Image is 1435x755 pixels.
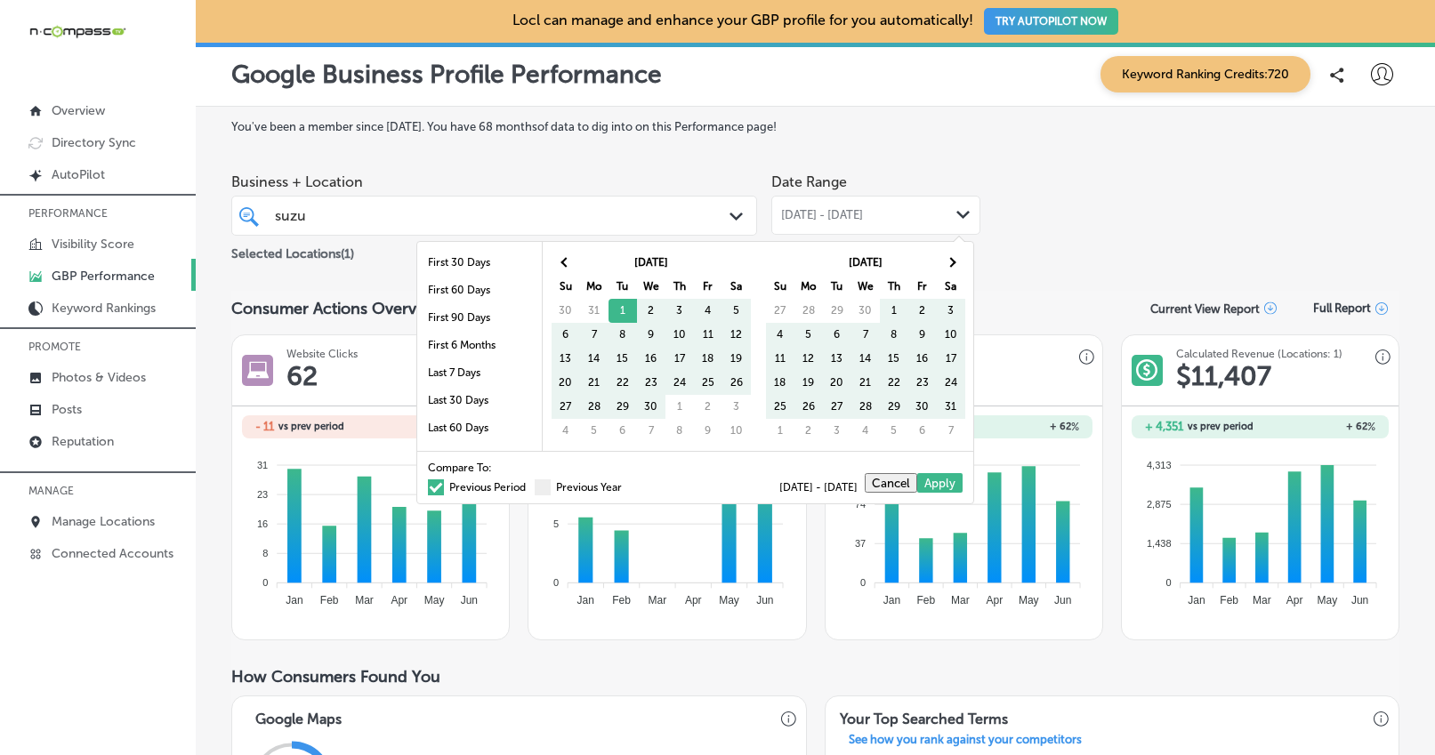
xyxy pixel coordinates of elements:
td: 10 [722,419,751,443]
td: 3 [722,395,751,419]
tspan: 0 [553,577,559,588]
td: 14 [580,347,609,371]
tspan: 8 [262,548,268,558]
td: 4 [552,419,580,443]
td: 20 [552,371,580,395]
span: [DATE] - [DATE] [781,208,863,222]
td: 18 [694,347,722,371]
td: 22 [880,371,908,395]
h2: + 62 [963,421,1078,433]
h1: 62 [286,360,318,392]
td: 12 [722,323,751,347]
label: Previous Period [428,482,526,493]
p: AutoPilot [52,167,105,182]
td: 27 [552,395,580,419]
td: 25 [766,395,794,419]
li: Last 60 Days [417,414,542,442]
td: 12 [794,347,823,371]
tspan: 0 [262,577,268,588]
td: 7 [937,419,965,443]
td: 1 [609,299,637,323]
tspan: Jan [883,594,899,606]
tspan: 2,875 [1147,499,1172,510]
td: 25 [694,371,722,395]
td: 30 [908,395,937,419]
span: [DATE] - [DATE] [779,482,865,493]
tspan: 74 [855,499,866,510]
button: Apply [917,473,963,493]
th: Sa [937,275,965,299]
td: 5 [580,419,609,443]
tspan: Jun [1054,594,1071,606]
th: Th [880,275,908,299]
tspan: Apr [685,594,702,606]
tspan: Mar [355,594,374,606]
tspan: Apr [1286,594,1303,606]
td: 10 [937,323,965,347]
h2: - 15 [371,421,486,433]
td: 15 [880,347,908,371]
h2: + 4,351 [1145,420,1183,433]
span: Compare To: [428,462,492,473]
a: See how you rank against your competitors [834,733,1096,751]
li: First 60 Days [417,277,542,304]
td: 15 [609,347,637,371]
h2: - 11 [255,420,274,433]
td: 29 [609,395,637,419]
tspan: 23 [257,489,268,500]
tspan: May [720,594,740,606]
tspan: May [424,594,445,606]
td: 22 [609,371,637,395]
th: We [637,275,665,299]
td: 7 [637,419,665,443]
td: 4 [851,419,880,443]
td: 6 [908,419,937,443]
td: 28 [794,299,823,323]
td: 11 [694,323,722,347]
td: 29 [880,395,908,419]
th: [DATE] [580,251,722,275]
td: 2 [694,395,722,419]
td: 9 [637,323,665,347]
td: 2 [794,419,823,443]
td: 19 [794,371,823,395]
tspan: 5 [553,518,559,529]
h2: + 62 [1260,421,1375,433]
th: Tu [609,275,637,299]
td: 31 [937,395,965,419]
span: How Consumers Found You [231,667,440,687]
tspan: Jun [1351,594,1368,606]
td: 29 [823,299,851,323]
td: 3 [823,419,851,443]
td: 28 [851,395,880,419]
td: 1 [880,299,908,323]
td: 10 [665,323,694,347]
tspan: 4,313 [1147,459,1172,470]
li: Last 7 Days [417,359,542,387]
li: First 90 Days [417,304,542,332]
span: % [1071,421,1079,433]
td: 21 [851,371,880,395]
tspan: 0 [860,577,866,588]
span: Full Report [1313,301,1371,315]
tspan: Mar [649,594,667,606]
td: 5 [880,419,908,443]
td: 24 [937,371,965,395]
td: 17 [937,347,965,371]
td: 26 [794,395,823,419]
td: 3 [937,299,965,323]
tspan: Jan [1188,594,1205,606]
td: 13 [823,347,851,371]
td: 30 [851,299,880,323]
img: 660ab0bf-5cc7-4cb8-ba1c-48b5ae0f18e60NCTV_CLogo_TV_Black_-500x88.png [28,23,126,40]
th: Sa [722,275,751,299]
tspan: 1,438 [1147,538,1172,549]
li: Last 30 Days [417,387,542,414]
td: 23 [637,371,665,395]
td: 6 [552,323,580,347]
h3: Calculated Revenue (Locations: 1) [1176,348,1342,360]
th: Tu [823,275,851,299]
th: Fr [908,275,937,299]
tspan: May [1019,594,1039,606]
td: 9 [908,323,937,347]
